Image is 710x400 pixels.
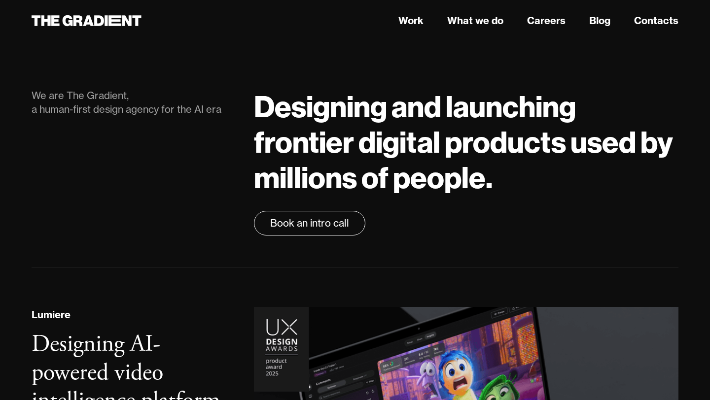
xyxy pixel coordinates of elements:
a: Contacts [634,13,678,28]
h1: Designing and launching frontier digital products used by millions of people. [254,89,678,195]
a: Blog [589,13,610,28]
a: Book an intro call [254,211,365,235]
div: We are The Gradient, a human-first design agency for the AI era [32,89,234,116]
a: Careers [527,13,566,28]
div: Lumiere [32,307,71,322]
a: What we do [447,13,503,28]
a: Work [398,13,424,28]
